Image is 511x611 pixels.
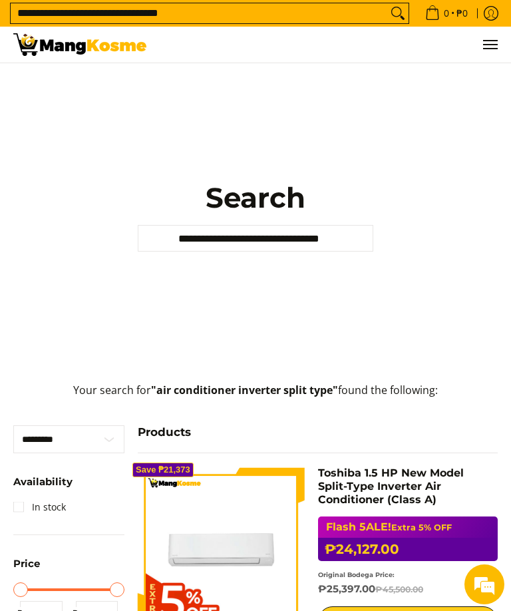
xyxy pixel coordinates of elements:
a: Toshiba 1.5 HP New Model Split-Type Inverter Air Conditioner (Class A) [318,467,464,506]
span: 0 [442,9,451,18]
button: Search [387,3,409,23]
span: Availability [13,477,73,487]
h1: Search [138,180,373,215]
span: ₱0 [454,9,470,18]
span: • [421,6,472,21]
span: Save ₱21,373 [136,466,190,474]
del: ₱45,500.00 [375,584,423,594]
button: Menu [482,27,498,63]
img: Search: 36 results found for &quot;air conditioner inverter split type&quot; | Mang Kosme [13,33,146,56]
h6: ₱24,127.00 [318,538,498,561]
summary: Open [13,477,73,497]
strong: "air conditioner inverter split type" [151,383,338,397]
a: In stock [13,497,66,518]
p: Your search for found the following: [13,382,498,412]
ul: Customer Navigation [160,27,498,63]
h6: ₱25,397.00 [318,583,498,596]
span: Price [13,558,40,568]
h4: Products [138,425,498,439]
small: Original Bodega Price: [318,571,395,578]
nav: Main Menu [160,27,498,63]
summary: Open [13,558,40,578]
